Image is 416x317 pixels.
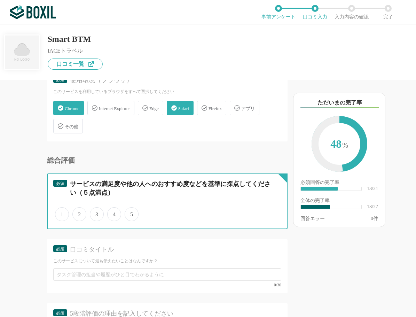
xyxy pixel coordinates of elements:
span: その他 [65,124,78,129]
span: % [342,141,348,149]
span: 2 [72,207,86,221]
span: Chrome [65,106,79,111]
span: 3 [90,207,104,221]
span: 必須 [56,181,64,186]
div: ​ [301,205,330,209]
span: 48 [319,123,360,166]
li: 完了 [370,5,407,20]
div: 0/30 [53,283,281,287]
div: このサービスを利用しているブラウザをすべて選択してください [53,89,281,95]
div: このサービスについて最も伝えたいことはなんですか？ [53,258,281,264]
span: 口コミ一覧 [56,61,84,67]
div: 全体の完了率 [300,198,378,204]
div: 件 [371,216,378,221]
div: ただいまの完了率 [300,99,379,108]
span: 4 [107,207,121,221]
a: 口コミ一覧 [48,59,103,70]
li: 入力内容の確認 [333,5,370,20]
div: ​ [301,187,338,191]
span: Edge [149,106,159,111]
span: 必須 [56,311,64,316]
span: Firefox [209,106,222,111]
div: 必須回答の完了率 [300,180,378,186]
span: 0 [371,216,373,221]
div: Smart BTM [48,35,103,43]
span: アプリ [241,106,255,111]
div: 総合評価 [47,157,288,164]
div: 回答エラー [300,216,325,221]
div: サービスの満足度や他の人へのおすすめ度などを基準に採点してください（５点満点） [70,180,275,197]
li: 事前アンケート [260,5,297,20]
span: Safari [178,106,189,111]
span: 1 [55,207,69,221]
div: 使用環境（ブラウザ） [70,76,275,85]
div: IACEトラベル [48,48,103,54]
img: ボクシルSaaS_ロゴ [10,5,56,19]
input: タスク管理の担当や履歴がひと目でわかるように [53,268,281,281]
span: Internet Explorer [99,106,130,111]
span: 5 [125,207,139,221]
span: 必須 [56,247,64,252]
div: 口コミタイトル [70,245,275,254]
div: 13/21 [367,186,378,191]
div: 13/27 [367,204,378,209]
li: 口コミ入力 [297,5,333,20]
